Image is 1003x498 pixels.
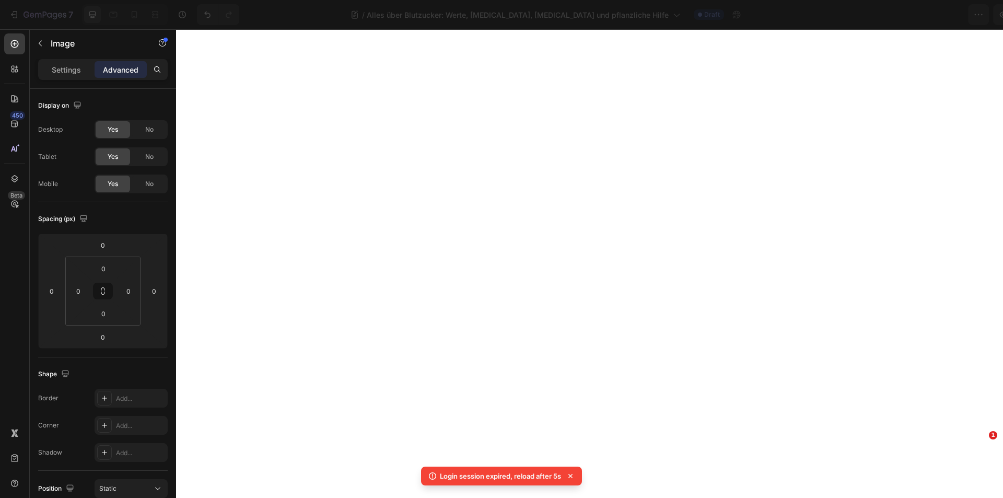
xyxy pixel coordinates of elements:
[121,283,136,299] input: 0px
[108,125,118,134] span: Yes
[38,125,63,134] div: Desktop
[367,9,669,20] span: Alles über Blutzucker: Werte, [MEDICAL_DATA], [MEDICAL_DATA] und pflanzliche Hilfe
[4,4,78,25] button: 7
[989,431,997,439] span: 1
[93,306,114,321] input: 0px
[440,471,561,481] p: Login session expired, reload after 5s
[116,448,165,458] div: Add...
[38,152,56,161] div: Tablet
[93,261,114,276] input: 0px
[92,237,113,253] input: 0
[103,64,138,75] p: Advanced
[146,283,162,299] input: 0
[895,4,929,25] button: Save
[8,191,25,200] div: Beta
[38,212,90,226] div: Spacing (px)
[116,394,165,403] div: Add...
[108,152,118,161] span: Yes
[942,9,969,20] div: Publish
[99,484,116,492] span: Static
[38,179,58,189] div: Mobile
[38,367,72,381] div: Shape
[176,29,1003,498] iframe: Design area
[934,4,977,25] button: Publish
[967,447,993,472] iframe: Intercom live chat
[145,179,154,189] span: No
[51,37,139,50] p: Image
[38,482,76,496] div: Position
[38,393,59,403] div: Border
[145,152,154,161] span: No
[44,283,60,299] input: 0
[116,421,165,431] div: Add...
[362,9,365,20] span: /
[10,111,25,120] div: 450
[145,125,154,134] span: No
[71,283,86,299] input: 0px
[68,8,73,21] p: 7
[197,4,239,25] div: Undo/Redo
[38,421,59,430] div: Corner
[704,10,720,19] span: Draft
[92,329,113,345] input: 0
[38,448,62,457] div: Shadow
[38,99,84,113] div: Display on
[108,179,118,189] span: Yes
[52,64,81,75] p: Settings
[95,479,168,498] button: Static
[904,10,921,19] span: Save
